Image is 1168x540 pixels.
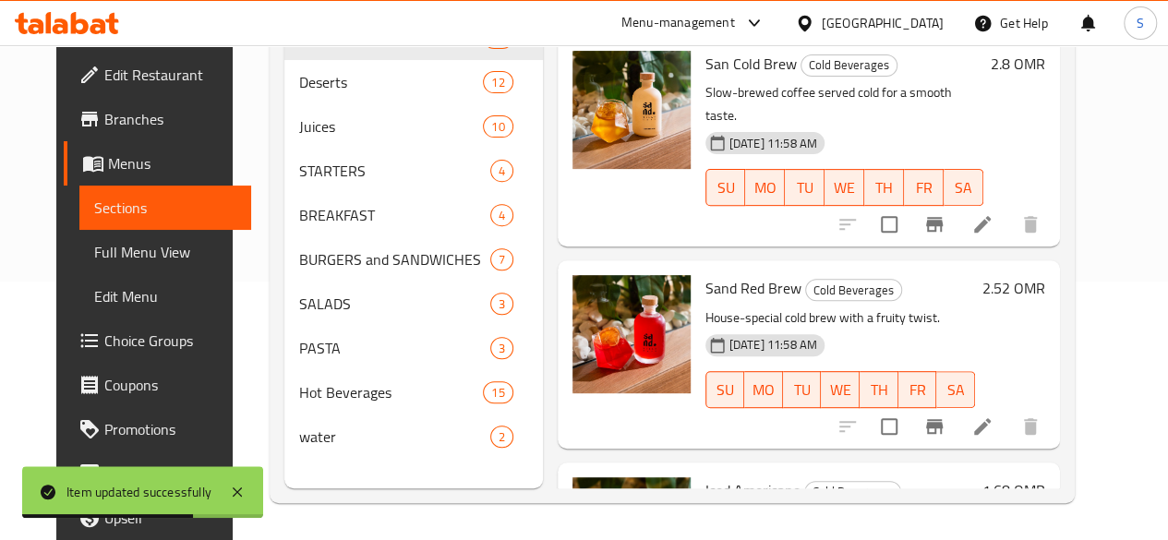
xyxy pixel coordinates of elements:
span: WE [828,377,852,403]
button: delete [1008,202,1053,246]
div: PASTA3 [284,326,543,370]
a: Edit menu item [971,213,993,235]
span: Juices [299,115,484,138]
span: TH [872,174,897,201]
span: Promotions [104,418,236,440]
span: BREAKFAST [299,204,490,226]
span: Choice Groups [104,330,236,352]
div: items [483,115,512,138]
span: Sections [94,197,236,219]
span: MO [753,174,777,201]
h6: 2.8 OMR [991,51,1045,77]
span: Iced Americano [705,476,801,504]
div: water2 [284,414,543,459]
div: Menu-management [621,12,735,34]
span: Cold Beverages [805,481,900,502]
a: Edit menu item [971,415,993,438]
h6: 2.52 OMR [982,275,1045,301]
span: Select to update [870,407,909,446]
span: WE [832,174,857,201]
a: Promotions [64,407,251,451]
span: 10 [484,118,512,136]
button: TU [785,169,825,206]
span: Upsell [104,507,236,529]
button: WE [825,169,864,206]
span: water [299,426,490,448]
div: [GEOGRAPHIC_DATA] [822,13,944,33]
div: Deserts12 [284,60,543,104]
span: [DATE] 11:58 AM [722,336,825,354]
span: TU [790,377,814,403]
button: TU [783,371,822,408]
span: Select to update [870,205,909,244]
span: Cold Beverages [801,54,897,76]
img: San Cold Brew [572,51,691,169]
a: Full Menu View [79,230,251,274]
button: Branch-specific-item [912,202,957,246]
span: Cold Beverages [806,280,901,301]
span: [DATE] 11:58 AM [722,135,825,152]
a: Menu disclaimer [64,451,251,496]
a: Edit Restaurant [64,53,251,97]
span: SA [944,377,968,403]
span: PASTA [299,337,490,359]
button: WE [821,371,860,408]
div: BURGERS and SANDWICHES7 [284,237,543,282]
div: items [490,426,513,448]
div: Hot Beverages [299,381,484,403]
span: 15 [484,384,512,402]
div: STARTERS4 [284,149,543,193]
span: 3 [491,295,512,313]
button: MO [745,169,785,206]
span: 4 [491,162,512,180]
span: Deserts [299,71,484,93]
button: TH [864,169,904,206]
button: Branch-specific-item [912,404,957,449]
span: FR [911,174,936,201]
span: SA [951,174,976,201]
span: 2 [491,428,512,446]
h6: 1.68 OMR [982,477,1045,503]
span: Full Menu View [94,241,236,263]
span: Menu disclaimer [104,462,236,485]
a: Choice Groups [64,318,251,363]
div: Cold Beverages [805,279,902,301]
div: items [483,71,512,93]
span: Edit Menu [94,285,236,307]
a: Sections [79,186,251,230]
span: SU [714,377,738,403]
div: items [483,381,512,403]
span: Edit Restaurant [104,64,236,86]
span: S [1137,13,1144,33]
button: SU [705,371,745,408]
button: SA [944,169,983,206]
span: TU [792,174,817,201]
a: Upsell [64,496,251,540]
span: STARTERS [299,160,490,182]
span: 12 [484,74,512,91]
span: Branches [104,108,236,130]
div: Cold Beverages [801,54,897,77]
div: BREAKFAST4 [284,193,543,237]
div: Item updated successfully [66,482,211,502]
p: House-special cold brew with a fruity twist. [705,306,975,330]
div: Hot Beverages15 [284,370,543,414]
div: Cold Beverages [804,481,901,503]
span: BURGERS and SANDWICHES [299,248,490,270]
button: FR [904,169,944,206]
div: items [490,248,513,270]
button: SU [705,169,746,206]
a: Coupons [64,363,251,407]
span: 3 [491,340,512,357]
a: Branches [64,97,251,141]
span: Coupons [104,374,236,396]
span: SALADS [299,293,490,315]
button: delete [1008,404,1053,449]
